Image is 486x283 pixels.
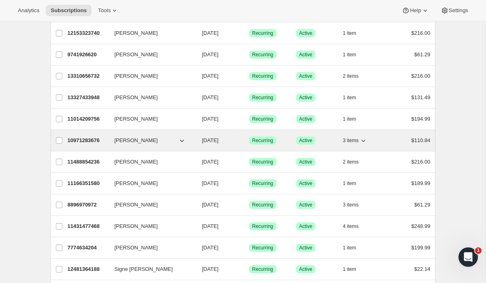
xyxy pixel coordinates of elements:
button: Analytics [13,5,44,16]
span: [DATE] [202,94,219,100]
span: [PERSON_NAME] [115,222,158,230]
span: Signe [PERSON_NAME] [115,265,173,273]
span: Active [299,30,313,36]
button: 1 item [343,178,365,189]
span: 1 item [343,30,356,36]
button: [PERSON_NAME] [110,177,191,190]
button: [PERSON_NAME] [110,70,191,83]
span: [PERSON_NAME] [115,158,158,166]
button: [PERSON_NAME] [110,113,191,126]
span: Active [299,94,313,101]
button: [PERSON_NAME] [110,198,191,211]
span: 1 [475,247,482,254]
div: 11166351580[PERSON_NAME][DATE]SuccessRecurringSuccessActive1 item$189.99 [68,178,431,189]
button: [PERSON_NAME] [110,27,191,40]
span: [DATE] [202,30,219,36]
span: Active [299,266,313,272]
span: Help [410,7,421,14]
span: Active [299,202,313,208]
p: 7774634204 [68,244,108,252]
button: 2 items [343,70,368,82]
span: Active [299,245,313,251]
span: [DATE] [202,51,219,57]
span: [DATE] [202,73,219,79]
span: Recurring [252,266,273,272]
span: [PERSON_NAME] [115,201,158,209]
p: 10971283676 [68,136,108,145]
button: Settings [436,5,473,16]
div: 12153323740[PERSON_NAME][DATE]SuccessRecurringSuccessActive1 item$216.00 [68,28,431,39]
span: 2 items [343,73,359,79]
p: 11488854236 [68,158,108,166]
span: 3 items [343,137,359,144]
span: 1 item [343,245,356,251]
span: $131.49 [411,94,431,100]
span: Recurring [252,137,273,144]
button: 1 item [343,264,365,275]
div: 10971283676[PERSON_NAME][DATE]SuccessRecurringSuccessActive3 items$110.84 [68,135,431,146]
span: 1 item [343,116,356,122]
div: 9741926620[PERSON_NAME][DATE]SuccessRecurringSuccessActive1 item$61.29 [68,49,431,60]
span: [DATE] [202,159,219,165]
p: 9741926620 [68,51,108,59]
p: 13310656732 [68,72,108,80]
span: Active [299,223,313,230]
span: [DATE] [202,202,219,208]
button: 3 items [343,199,368,211]
button: 1 item [343,28,365,39]
span: 1 item [343,180,356,187]
span: $248.99 [411,223,431,229]
button: Help [397,5,434,16]
p: 13327433948 [68,94,108,102]
span: 3 items [343,202,359,208]
div: 13310656732[PERSON_NAME][DATE]SuccessRecurringSuccessActive2 items$216.00 [68,70,431,82]
span: Recurring [252,73,273,79]
span: [DATE] [202,116,219,122]
span: Active [299,159,313,165]
p: 12481364188 [68,265,108,273]
button: [PERSON_NAME] [110,241,191,254]
button: [PERSON_NAME] [110,155,191,168]
span: $199.99 [411,245,431,251]
button: 4 items [343,221,368,232]
button: [PERSON_NAME] [110,91,191,104]
span: 4 items [343,223,359,230]
button: 3 items [343,135,368,146]
span: $189.99 [411,180,431,186]
button: 2 items [343,156,368,168]
button: [PERSON_NAME] [110,48,191,61]
span: $216.00 [411,30,431,36]
p: 11431477468 [68,222,108,230]
div: 7774634204[PERSON_NAME][DATE]SuccessRecurringSuccessActive1 item$199.99 [68,242,431,253]
span: Settings [449,7,468,14]
button: 1 item [343,92,365,103]
span: [PERSON_NAME] [115,136,158,145]
span: Recurring [252,180,273,187]
span: Recurring [252,94,273,101]
div: 13327433948[PERSON_NAME][DATE]SuccessRecurringSuccessActive1 item$131.49 [68,92,431,103]
span: 2 items [343,159,359,165]
span: $22.14 [414,266,431,272]
span: $61.29 [414,202,431,208]
span: Active [299,180,313,187]
span: 1 item [343,94,356,101]
span: [DATE] [202,180,219,186]
iframe: Intercom live chat [458,247,478,267]
span: [PERSON_NAME] [115,244,158,252]
span: $194.99 [411,116,431,122]
button: Signe [PERSON_NAME] [110,263,191,276]
button: Tools [93,5,124,16]
span: [PERSON_NAME] [115,72,158,80]
span: [PERSON_NAME] [115,29,158,37]
div: 8896970972[PERSON_NAME][DATE]SuccessRecurringSuccessActive3 items$61.29 [68,199,431,211]
div: 11488854236[PERSON_NAME][DATE]SuccessRecurringSuccessActive2 items$216.00 [68,156,431,168]
span: [PERSON_NAME] [115,115,158,123]
button: 1 item [343,113,365,125]
span: Recurring [252,51,273,58]
span: [PERSON_NAME] [115,179,158,187]
div: 12481364188Signe [PERSON_NAME][DATE]SuccessRecurringSuccessActive1 item$22.14 [68,264,431,275]
span: Recurring [252,30,273,36]
span: [DATE] [202,223,219,229]
span: $61.29 [414,51,431,57]
div: 11431477468[PERSON_NAME][DATE]SuccessRecurringSuccessActive4 items$248.99 [68,221,431,232]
